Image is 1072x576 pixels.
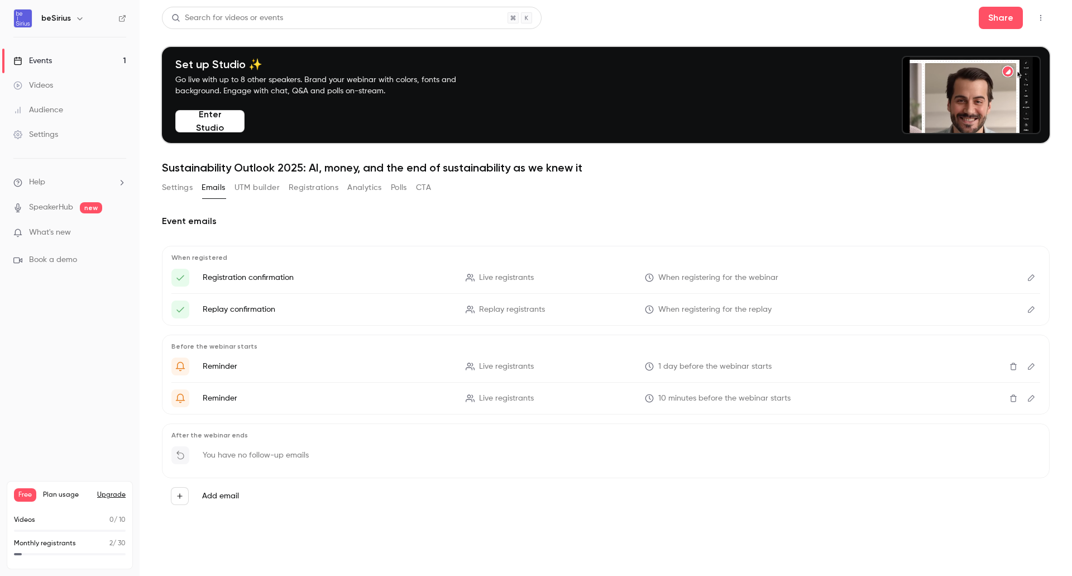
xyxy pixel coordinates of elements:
[171,253,1040,262] p: When registered
[479,393,534,404] span: Live registrants
[171,358,1040,375] li: Get Ready for '{{ event_name }}' tomorrow!
[1022,269,1040,287] button: Edit
[109,539,126,549] p: / 30
[203,393,452,404] p: Reminder
[1022,301,1040,318] button: Edit
[171,389,1040,407] li: {{ event_name }} is about to go live
[14,488,36,502] span: Free
[171,12,283,24] div: Search for videos or events
[13,80,53,91] div: Videos
[658,304,772,316] span: When registering for the replay
[14,515,35,525] p: Videos
[234,179,280,197] button: UTM builder
[479,304,545,316] span: Replay registrants
[109,517,114,523] span: 0
[202,179,225,197] button: Emails
[347,179,382,197] button: Analytics
[13,177,126,188] li: help-dropdown-opener
[1004,389,1022,407] button: Delete
[203,272,452,283] p: Registration confirmation
[289,179,338,197] button: Registrations
[391,179,407,197] button: Polls
[203,304,452,315] p: Replay confirmation
[109,540,113,547] span: 2
[43,491,90,499] span: Plan usage
[175,58,482,71] h4: Set up Studio ✨
[658,393,791,404] span: 10 minutes before the webinar starts
[162,179,193,197] button: Settings
[162,215,1050,228] h2: Event emails
[29,227,71,239] span: What's new
[29,202,73,213] a: SpeakerHub
[203,361,452,372] p: Reminder
[479,272,534,284] span: Live registrants
[979,7,1023,29] button: Share
[1004,358,1022,375] button: Delete
[109,515,126,525] p: / 10
[1022,389,1040,407] button: Edit
[41,13,71,24] h6: beSirius
[13,55,52,66] div: Events
[97,491,126,499] button: Upgrade
[203,450,309,461] p: You have no follow-up emails
[80,202,102,213] span: new
[162,161,1050,174] h1: Sustainability Outlook 2025: AI, money, and the end of sustainability as we knew it
[14,539,76,549] p: Monthly registrants
[14,9,32,27] img: beSirius
[171,301,1040,318] li: Here's your access link to {{ event_name }}!
[171,342,1040,351] p: Before the webinar starts
[29,177,45,188] span: Help
[175,110,245,132] button: Enter Studio
[171,269,1040,287] li: Here's your access link to {{ event_name }}!
[175,74,482,97] p: Go live with up to 8 other speakers. Brand your webinar with colors, fonts and background. Engage...
[13,129,58,140] div: Settings
[171,431,1040,440] p: After the webinar ends
[658,361,772,373] span: 1 day before the webinar starts
[479,361,534,373] span: Live registrants
[416,179,431,197] button: CTA
[29,254,77,266] span: Book a demo
[658,272,778,284] span: When registering for the webinar
[202,491,239,502] label: Add email
[13,104,63,116] div: Audience
[1022,358,1040,375] button: Edit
